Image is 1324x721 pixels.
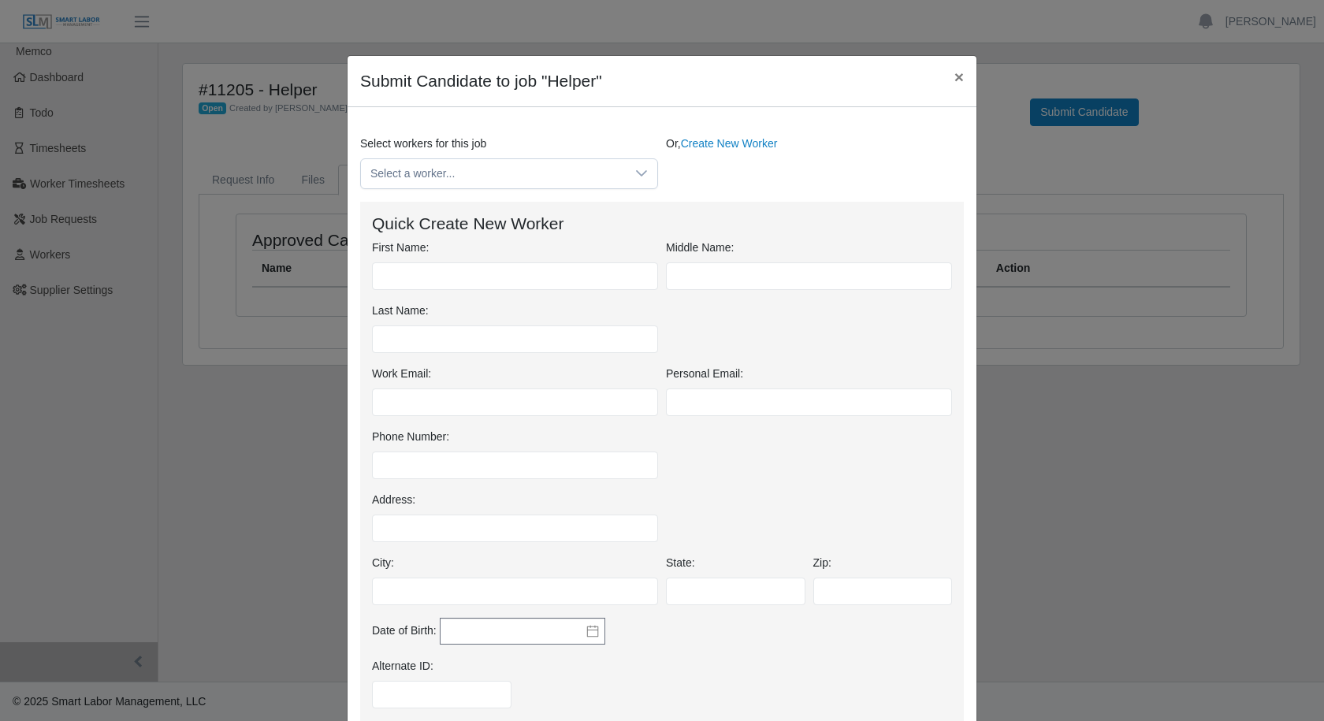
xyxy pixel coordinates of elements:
[372,429,449,445] label: Phone Number:
[361,159,626,188] span: Select a worker...
[666,240,734,256] label: Middle Name:
[942,56,976,98] button: Close
[681,137,778,150] a: Create New Worker
[666,366,743,382] label: Personal Email:
[372,303,429,319] label: Last Name:
[662,136,968,189] div: Or,
[666,555,695,571] label: State:
[360,69,602,94] h4: Submit Candidate to job "Helper"
[372,623,437,639] label: Date of Birth:
[954,68,964,86] span: ×
[372,555,394,571] label: City:
[372,214,952,233] h4: Quick Create New Worker
[372,240,429,256] label: First Name:
[372,492,415,508] label: Address:
[360,136,486,152] label: Select workers for this job
[372,366,431,382] label: Work Email:
[372,658,433,675] label: Alternate ID:
[813,555,831,571] label: Zip:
